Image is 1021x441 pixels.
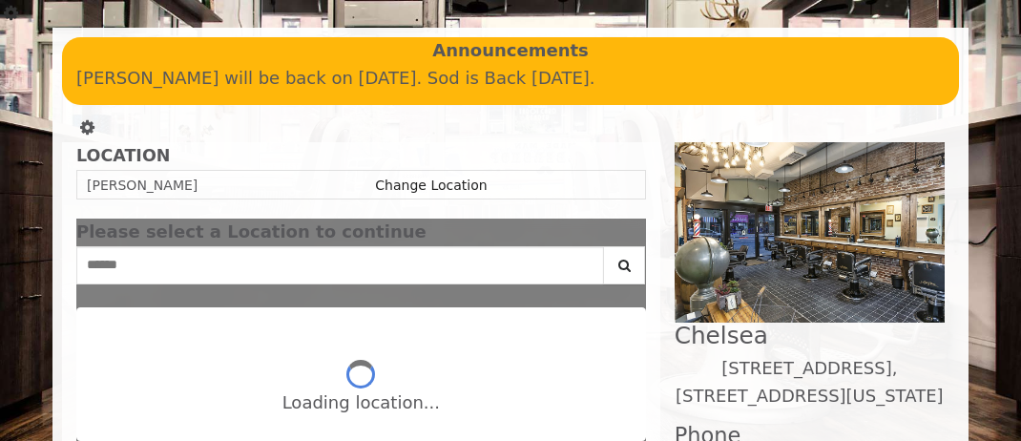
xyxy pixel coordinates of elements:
[282,389,440,417] div: Loading location...
[675,323,945,348] h2: Chelsea
[76,221,427,241] span: Please select a Location to continue
[432,37,589,65] b: Announcements
[614,259,636,272] i: Search button
[617,226,646,239] button: close dialog
[675,355,945,410] p: [STREET_ADDRESS],[STREET_ADDRESS][US_STATE]
[76,246,604,284] input: Search Center
[375,178,487,193] a: Change Location
[76,65,945,93] p: [PERSON_NAME] will be back on [DATE]. Sod is Back [DATE].
[87,178,198,193] span: [PERSON_NAME]
[76,246,646,294] div: Center Select
[76,146,170,165] b: LOCATION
